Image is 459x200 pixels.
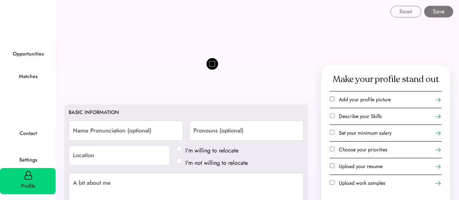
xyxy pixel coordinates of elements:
[1,156,56,164] div: Settings
[1,182,56,191] div: Profile
[183,159,250,167] label: I'm not willing to relocate
[339,113,382,120] label: Describe your Skills
[390,6,421,17] button: Reset
[299,111,304,114] img: yH5BAEAAAAALAAAAAABAAEAAAIBRAA7
[24,144,33,154] img: yH5BAEAAAAALAAAAAABAAEAAAIBRAA7
[69,109,119,116] div: BASIC INFORMATION
[24,40,32,48] img: yH5BAEAAAAALAAAAAABAAEAAAIBRAA7
[24,65,32,70] img: yH5BAEAAAAALAAAAAABAAEAAAIBRAA7
[339,129,392,136] label: Set your minimum salary
[339,96,391,103] label: Add your profile picture
[1,129,56,138] div: Contact
[339,179,385,187] label: Upload work samples
[183,146,250,155] label: I'm willing to relocate
[24,118,33,127] img: yH5BAEAAAAALAAAAAABAAEAAAIBRAA7
[1,72,56,81] div: Matches
[1,50,56,58] div: Opportunities
[339,163,382,170] label: Upload your resume
[339,146,388,153] label: Choose your priorities
[154,9,218,70] img: yH5BAEAAAAALAAAAAABAAEAAAIBRAA7
[424,6,453,17] button: Save
[333,74,439,85] div: Make your profile stand out
[7,6,49,28] img: Forward logo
